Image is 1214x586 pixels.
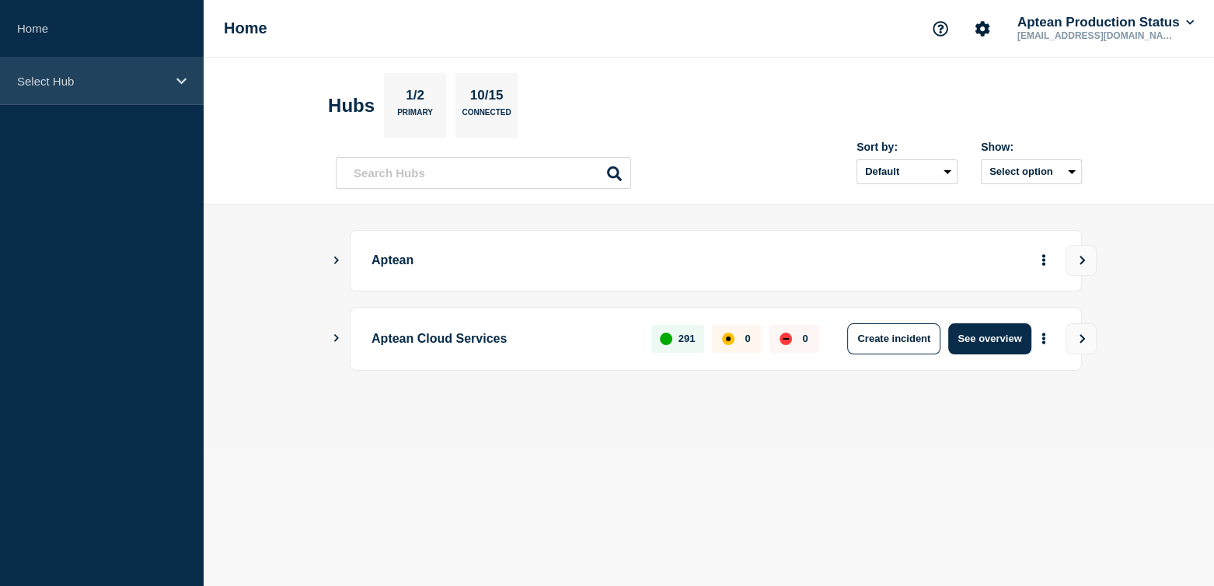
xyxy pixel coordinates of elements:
[1066,323,1097,354] button: View
[336,157,631,189] input: Search Hubs
[802,333,808,344] p: 0
[400,88,431,108] p: 1/2
[462,108,511,124] p: Connected
[372,246,801,275] p: Aptean
[966,12,999,45] button: Account settings
[372,323,633,354] p: Aptean Cloud Services
[780,333,792,345] div: down
[856,159,958,184] select: Sort by
[981,141,1082,153] div: Show:
[17,75,166,88] p: Select Hub
[1034,324,1054,353] button: More actions
[328,95,375,117] h2: Hubs
[1034,246,1054,275] button: More actions
[660,333,672,345] div: up
[847,323,940,354] button: Create incident
[1014,30,1176,41] p: [EMAIL_ADDRESS][DOMAIN_NAME]
[722,333,734,345] div: affected
[981,159,1082,184] button: Select option
[464,88,509,108] p: 10/15
[856,141,958,153] div: Sort by:
[333,333,340,344] button: Show Connected Hubs
[1066,245,1097,276] button: View
[924,12,957,45] button: Support
[333,255,340,267] button: Show Connected Hubs
[224,19,267,37] h1: Home
[679,333,696,344] p: 291
[1014,15,1197,30] button: Aptean Production Status
[948,323,1031,354] button: See overview
[397,108,433,124] p: Primary
[745,333,750,344] p: 0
